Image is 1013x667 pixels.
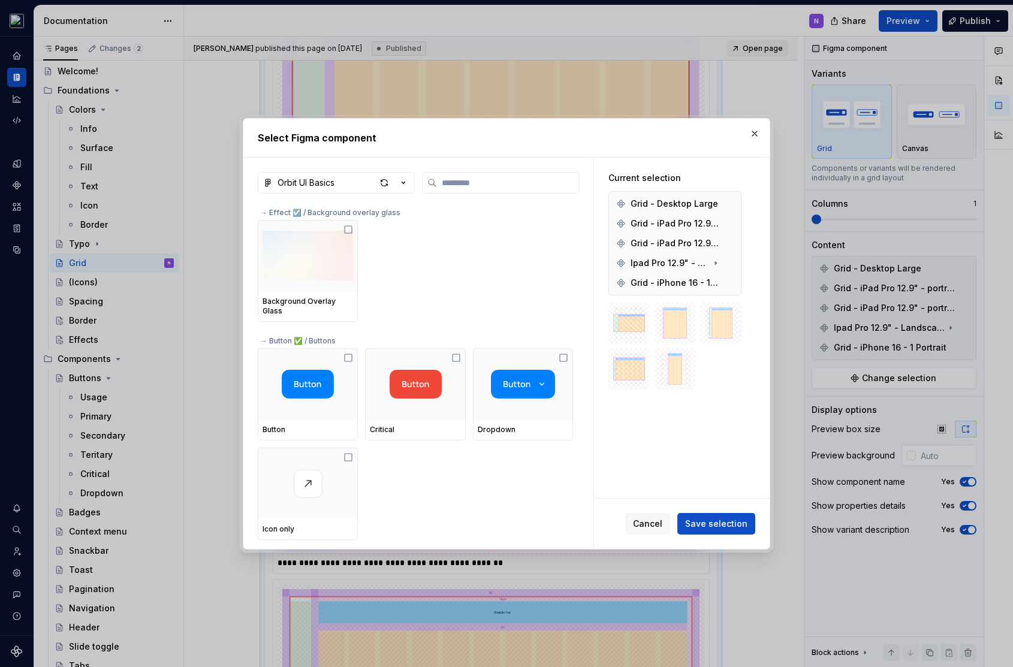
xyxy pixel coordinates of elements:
[631,198,718,210] span: Grid - Desktop Large
[611,214,738,233] div: Grid - iPad Pro 12.9" - portrait (drawer hidden)
[611,194,738,213] div: Grid - Desktop Large
[478,425,568,434] div: Dropdown
[631,218,720,230] span: Grid - iPad Pro 12.9" - portrait (drawer hidden)
[611,273,738,292] div: Grid - iPhone 16 - 1 Portrait
[633,518,662,530] span: Cancel
[625,513,670,535] button: Cancel
[263,297,353,316] div: Background Overlay Glass
[611,234,738,253] div: Grid - iPad Pro 12.9" - portrait (drawer persistant)
[258,131,755,145] h2: Select Figma component
[631,257,710,269] span: Ipad Pro 12.9" - Landscape
[685,518,747,530] span: Save selection
[608,172,741,184] div: Current selection
[631,277,720,289] span: Grid - iPhone 16 - 1 Portrait
[258,172,415,194] button: Orbit UI Basics
[631,237,720,249] span: Grid - iPad Pro 12.9" - portrait (drawer persistant)
[258,329,573,348] div: → Button ✅ / Buttons
[611,253,738,273] div: Ipad Pro 12.9" - Landscape
[263,524,353,534] div: Icon only
[677,513,755,535] button: Save selection
[263,425,353,434] div: Button
[278,177,334,189] div: Orbit UI Basics
[370,425,460,434] div: Critical
[258,201,573,220] div: → Effect ☑️ / Background overlay glass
